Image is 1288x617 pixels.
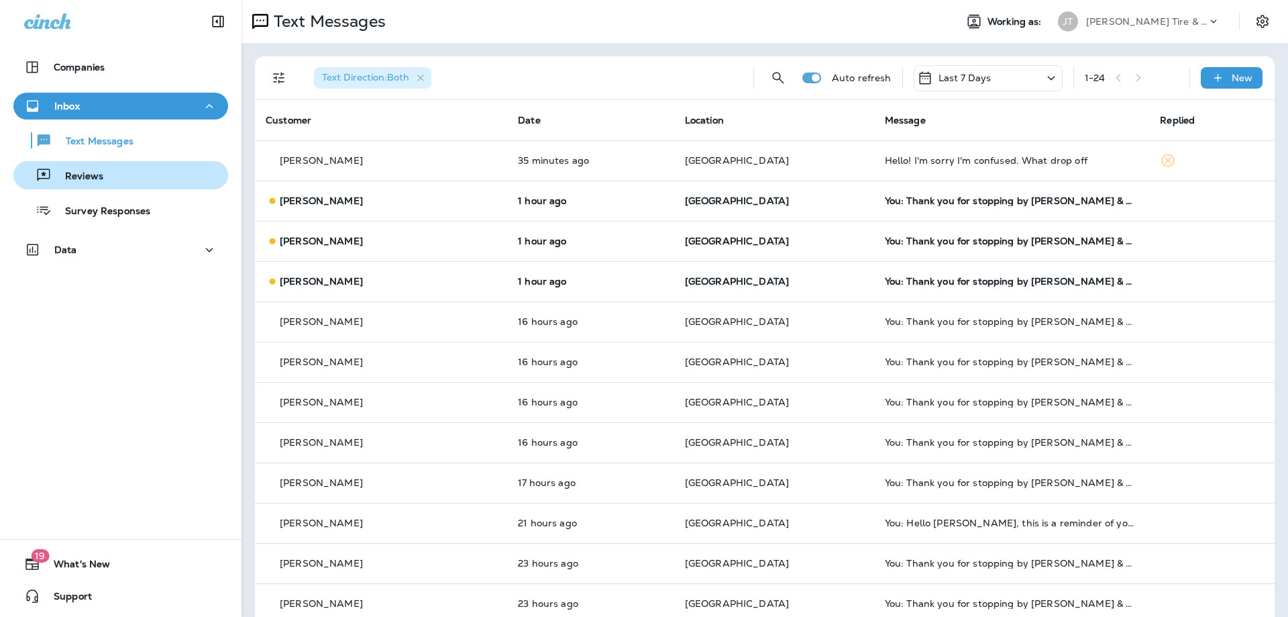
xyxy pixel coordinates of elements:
[1160,114,1195,126] span: Replied
[518,437,663,448] p: Sep 11, 2025 04:58 PM
[518,397,663,408] p: Sep 11, 2025 04:58 PM
[685,154,789,167] span: [GEOGRAPHIC_DATA]
[685,275,789,287] span: [GEOGRAPHIC_DATA]
[518,276,663,287] p: Sep 12, 2025 08:05 AM
[280,558,363,569] p: [PERSON_NAME]
[885,236,1139,246] div: You: Thank you for stopping by Jensen Tire & Auto - North 90th Street. Please take 30 seconds to ...
[765,64,792,91] button: Search Messages
[885,316,1139,327] div: You: Thank you for stopping by Jensen Tire & Auto - North 90th Street. Please take 30 seconds to ...
[885,357,1139,367] div: You: Thank you for stopping by Jensen Tire & Auto - North 90th Street. Please take 30 seconds to ...
[987,16,1044,28] span: Working as:
[685,517,789,529] span: [GEOGRAPHIC_DATA]
[685,356,789,368] span: [GEOGRAPHIC_DATA]
[885,558,1139,569] div: You: Thank you for stopping by Jensen Tire & Auto - North 90th Street. Please take 30 seconds to ...
[266,114,311,126] span: Customer
[280,236,363,246] p: [PERSON_NAME]
[685,598,789,610] span: [GEOGRAPHIC_DATA]
[885,114,926,126] span: Message
[518,477,663,488] p: Sep 11, 2025 03:58 PM
[685,316,789,328] span: [GEOGRAPHIC_DATA]
[280,155,363,166] p: [PERSON_NAME]
[322,71,409,83] span: Text Direction : Both
[685,477,789,489] span: [GEOGRAPHIC_DATA]
[280,276,363,287] p: [PERSON_NAME]
[280,598,363,609] p: [PERSON_NAME]
[280,195,363,206] p: [PERSON_NAME]
[40,559,110,575] span: What's New
[1086,16,1207,27] p: [PERSON_NAME] Tire & Auto
[518,357,663,367] p: Sep 11, 2025 04:58 PM
[518,558,663,569] p: Sep 11, 2025 09:58 AM
[52,171,103,183] p: Reviews
[280,316,363,327] p: [PERSON_NAME]
[685,114,724,126] span: Location
[885,598,1139,609] div: You: Thank you for stopping by Jensen Tire & Auto - North 90th Street. Please take 30 seconds to ...
[280,397,363,408] p: [PERSON_NAME]
[54,244,77,255] p: Data
[40,591,92,607] span: Support
[314,67,431,89] div: Text Direction:Both
[13,54,228,81] button: Companies
[938,73,991,83] p: Last 7 Days
[280,357,363,367] p: [PERSON_NAME]
[518,316,663,327] p: Sep 11, 2025 04:58 PM
[885,155,1139,166] div: Hello! I'm sorry I'm confused. What drop off
[885,477,1139,488] div: You: Thank you for stopping by Jensen Tire & Auto - North 90th Street. Please take 30 seconds to ...
[685,195,789,207] span: [GEOGRAPHIC_DATA]
[685,557,789,569] span: [GEOGRAPHIC_DATA]
[685,436,789,448] span: [GEOGRAPHIC_DATA]
[885,276,1139,287] div: You: Thank you for stopping by Jensen Tire & Auto - North 90th Street. Please take 30 seconds to ...
[199,8,237,35] button: Collapse Sidebar
[1232,73,1252,83] p: New
[52,136,133,148] p: Text Messages
[280,477,363,488] p: [PERSON_NAME]
[1058,11,1078,32] div: JT
[13,583,228,610] button: Support
[1250,9,1275,34] button: Settings
[518,236,663,246] p: Sep 12, 2025 08:05 AM
[518,155,663,166] p: Sep 12, 2025 09:08 AM
[885,518,1139,528] div: You: Hello Leah, this is a reminder of your scheduled appointment set for 09/12/2025 12:00 PM at ...
[268,11,386,32] p: Text Messages
[13,551,228,577] button: 19What's New
[518,114,541,126] span: Date
[685,235,789,247] span: [GEOGRAPHIC_DATA]
[13,126,228,154] button: Text Messages
[885,437,1139,448] div: You: Thank you for stopping by Jensen Tire & Auto - North 90th Street. Please take 30 seconds to ...
[1085,73,1106,83] div: 1 - 24
[13,93,228,120] button: Inbox
[885,195,1139,206] div: You: Thank you for stopping by Jensen Tire & Auto - North 90th Street. Please take 30 seconds to ...
[13,161,228,189] button: Reviews
[280,437,363,448] p: [PERSON_NAME]
[885,397,1139,408] div: You: Thank you for stopping by Jensen Tire & Auto - North 90th Street. Please take 30 seconds to ...
[832,73,892,83] p: Auto refresh
[518,195,663,206] p: Sep 12, 2025 08:05 AM
[685,396,789,408] span: [GEOGRAPHIC_DATA]
[280,518,363,528] p: [PERSON_NAME]
[518,518,663,528] p: Sep 11, 2025 11:47 AM
[518,598,663,609] p: Sep 11, 2025 09:58 AM
[54,101,80,111] p: Inbox
[13,196,228,224] button: Survey Responses
[52,205,150,218] p: Survey Responses
[266,64,292,91] button: Filters
[13,236,228,263] button: Data
[31,549,49,563] span: 19
[54,62,105,73] p: Companies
